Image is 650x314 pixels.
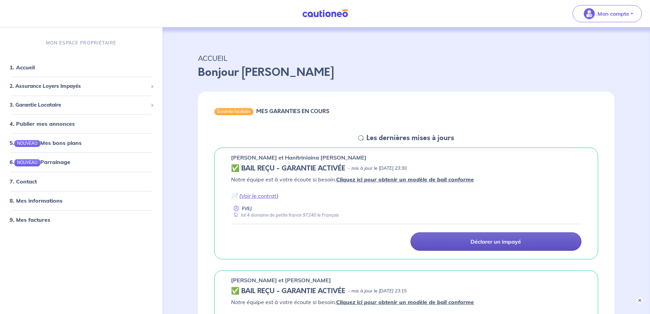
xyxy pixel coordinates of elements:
[10,197,62,204] a: 8. Mes informations
[198,52,615,64] p: ACCUEIL
[231,176,474,183] em: Notre équipe est à votre écoute si besoin.
[231,164,345,173] h5: ✅ BAIL REÇU - GARANTIE ACTIVÉE
[3,136,160,150] div: 5.NOUVEAUMes bons plans
[231,153,366,162] p: [PERSON_NAME] et Hanitriniaina [PERSON_NAME]
[10,159,70,165] a: 6.NOUVEAUParrainage
[3,60,160,74] div: 1. Accueil
[241,192,277,199] a: Voir le contrat
[198,64,615,81] p: Bonjour [PERSON_NAME]
[231,276,331,284] p: [PERSON_NAME] et [PERSON_NAME]
[573,5,642,22] button: illu_account_valid_menu.svgMon compte
[410,232,581,251] a: Déclarer un impayé
[300,9,351,18] img: Cautioneo
[10,64,35,71] a: 1. Accueil
[3,98,160,112] div: 3. Garantie Locataire
[366,134,454,142] h5: Les dernières mises à jours
[3,155,160,169] div: 6.NOUVEAUParrainage
[471,238,521,245] p: Déclarer un impayé
[584,8,595,19] img: illu_account_valid_menu.svg
[231,192,278,199] em: 📄 ( )
[636,297,643,304] button: ×
[10,82,148,90] span: 2. Assurance Loyers Impayés
[10,139,82,146] a: 5.NOUVEAUMes bons plans
[3,213,160,226] div: 9. Mes factures
[10,101,148,109] span: 3. Garantie Locataire
[10,120,75,127] a: 4. Publier mes annonces
[214,108,254,115] div: Garantie locataire
[348,165,407,172] p: - mis à jour le [DATE] 23:30
[242,205,252,212] p: FVEJ
[231,164,581,173] div: state: CONTRACT-VALIDATED, Context: IN-LANDLORD,IS-GL-CAUTION-IN-LANDLORD
[231,212,339,218] div: lot 4 domaine de petite france 97240 le François
[3,117,160,131] div: 4. Publier mes annonces
[3,174,160,188] div: 7. Contact
[10,178,37,185] a: 7. Contact
[256,108,329,114] h6: MES GARANTIES EN COURS
[336,176,474,183] a: Cliquez ici pour obtenir un modèle de bail conforme
[597,10,629,18] p: Mon compte
[3,80,160,93] div: 2. Assurance Loyers Impayés
[46,40,116,46] p: MON ESPACE PROPRIÉTAIRE
[10,216,50,223] a: 9. Mes factures
[3,193,160,207] div: 8. Mes informations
